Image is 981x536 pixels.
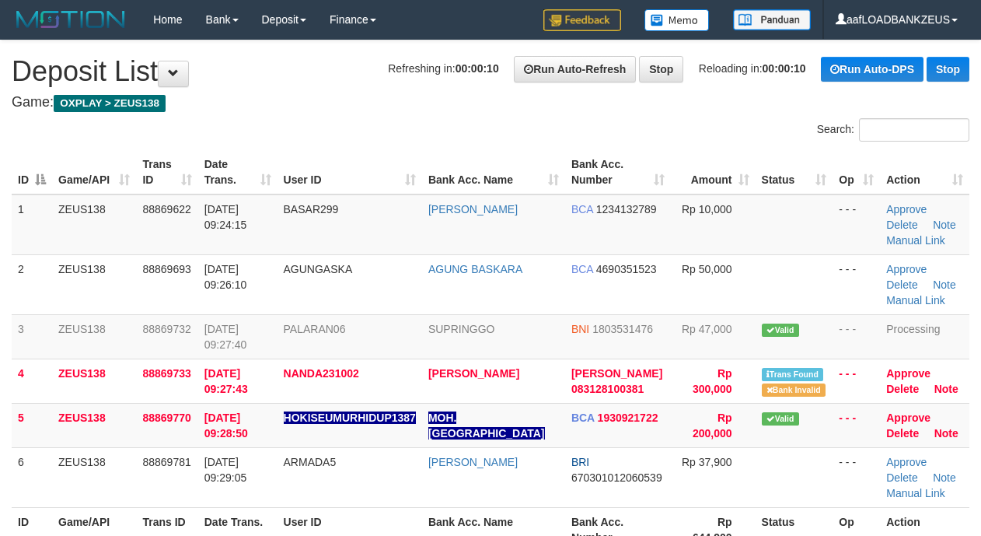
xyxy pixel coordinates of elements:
td: 4 [12,359,52,403]
h1: Deposit List [12,56,969,87]
a: Note [934,383,958,395]
span: AGUNGASKA [284,263,353,275]
td: 3 [12,314,52,359]
a: Note [934,427,958,440]
td: - - - [833,254,880,314]
a: Manual Link [886,234,945,247]
td: ZEUS138 [52,447,136,507]
span: Valid transaction [762,324,799,337]
td: - - - [833,194,880,255]
th: Bank Acc. Name: activate to sort column ascending [422,150,565,194]
span: [PERSON_NAME] [571,367,662,380]
th: Date Trans.: activate to sort column ascending [198,150,278,194]
span: Reloading in: [699,62,806,75]
a: Delete [886,279,917,291]
span: Copy 4690351523 to clipboard [596,263,657,275]
td: Processing [880,314,969,359]
th: Op: activate to sort column ascending [833,150,880,194]
span: Nama rekening ada tanda titik/strip, harap diedit [284,412,416,424]
span: [DATE] 09:29:05 [204,456,247,484]
a: Manual Link [886,294,945,307]
a: Stop [927,57,969,82]
th: Game/API: activate to sort column ascending [52,150,136,194]
span: Rp 47,000 [682,323,732,335]
th: Trans ID: activate to sort column ascending [136,150,197,194]
span: Copy 1930921722 to clipboard [598,412,658,424]
span: BCA [571,412,595,424]
span: [DATE] 09:27:40 [204,323,247,351]
td: - - - [833,403,880,447]
a: Manual Link [886,487,945,499]
td: ZEUS138 [52,194,136,255]
a: Delete [886,219,917,231]
span: Rp 200,000 [693,412,732,440]
a: Approve [886,367,930,380]
th: Action: activate to sort column ascending [880,150,969,194]
span: 88869732 [142,323,190,335]
span: Rp 50,000 [682,263,732,275]
a: Delete [886,427,919,440]
td: 2 [12,254,52,314]
td: - - - [833,314,880,359]
a: [PERSON_NAME] [428,367,519,380]
a: Delete [886,471,917,484]
strong: 00:00:10 [763,62,806,75]
a: [PERSON_NAME] [428,456,518,468]
a: Note [933,471,956,484]
label: Search: [817,118,969,142]
span: Valid transaction [762,412,799,426]
span: [DATE] 09:26:10 [204,263,247,291]
a: SUPRINGGO [428,323,495,335]
span: Copy 1803531476 to clipboard [592,323,653,335]
h4: Game: [12,95,969,110]
span: 88869733 [142,367,190,380]
span: Similar transaction found [762,368,824,381]
span: Copy 083128100381 to clipboard [571,383,644,395]
span: [DATE] 09:27:43 [204,367,248,395]
span: [DATE] 09:24:15 [204,203,247,231]
span: ARMADA5 [284,456,337,468]
span: BCA [571,203,593,215]
span: BCA [571,263,593,275]
a: MOH. [GEOGRAPHIC_DATA] [428,412,545,440]
span: 88869693 [142,263,190,275]
a: Approve [886,203,927,215]
a: AGUNG BASKARA [428,263,522,275]
span: NANDA231002 [284,367,359,380]
a: Note [933,279,956,291]
td: ZEUS138 [52,314,136,359]
span: BNI [571,323,589,335]
span: Copy 670301012060539 to clipboard [571,471,662,484]
span: BRI [571,456,589,468]
span: Rp 300,000 [693,367,732,395]
th: Bank Acc. Number: activate to sort column ascending [565,150,672,194]
th: ID: activate to sort column descending [12,150,52,194]
span: [DATE] 09:28:50 [204,412,248,440]
a: Run Auto-DPS [821,57,923,82]
a: Run Auto-Refresh [514,56,636,82]
span: Rp 10,000 [682,203,732,215]
a: Delete [886,383,919,395]
span: OXPLAY > ZEUS138 [54,95,166,112]
a: Approve [886,263,927,275]
a: Stop [639,56,683,82]
td: 1 [12,194,52,255]
span: 88869781 [142,456,190,468]
strong: 00:00:10 [456,62,499,75]
img: panduan.png [733,9,811,30]
td: ZEUS138 [52,254,136,314]
td: - - - [833,359,880,403]
span: Rp 37,900 [682,456,732,468]
a: Note [933,219,956,231]
span: 88869770 [142,412,190,424]
th: Status: activate to sort column ascending [756,150,833,194]
input: Search: [859,118,969,142]
span: Copy 1234132789 to clipboard [596,203,657,215]
a: Approve [886,412,930,424]
span: BASAR299 [284,203,339,215]
td: ZEUS138 [52,403,136,447]
td: ZEUS138 [52,359,136,403]
a: [PERSON_NAME] [428,203,518,215]
span: 88869622 [142,203,190,215]
td: 5 [12,403,52,447]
